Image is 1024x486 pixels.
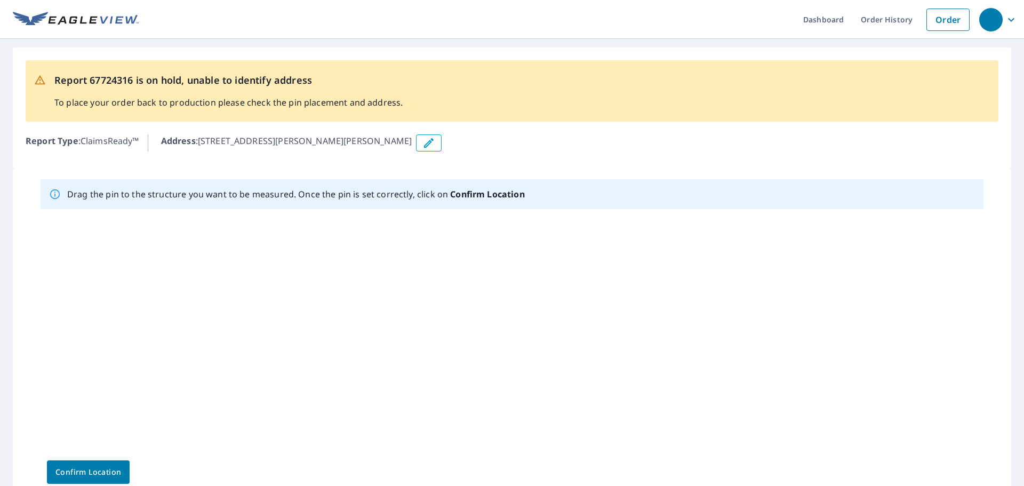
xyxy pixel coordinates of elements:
b: Report Type [26,135,78,147]
p: : ClaimsReady™ [26,134,139,152]
a: Order [926,9,970,31]
p: : [STREET_ADDRESS][PERSON_NAME][PERSON_NAME] [161,134,412,152]
p: Report 67724316 is on hold, unable to identify address [54,73,403,87]
img: EV Logo [13,12,139,28]
button: Confirm Location [47,460,130,484]
b: Confirm Location [450,188,524,200]
p: To place your order back to production please check the pin placement and address. [54,96,403,109]
p: Drag the pin to the structure you want to be measured. Once the pin is set correctly, click on [67,188,525,201]
span: Confirm Location [55,466,121,479]
b: Address [161,135,196,147]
